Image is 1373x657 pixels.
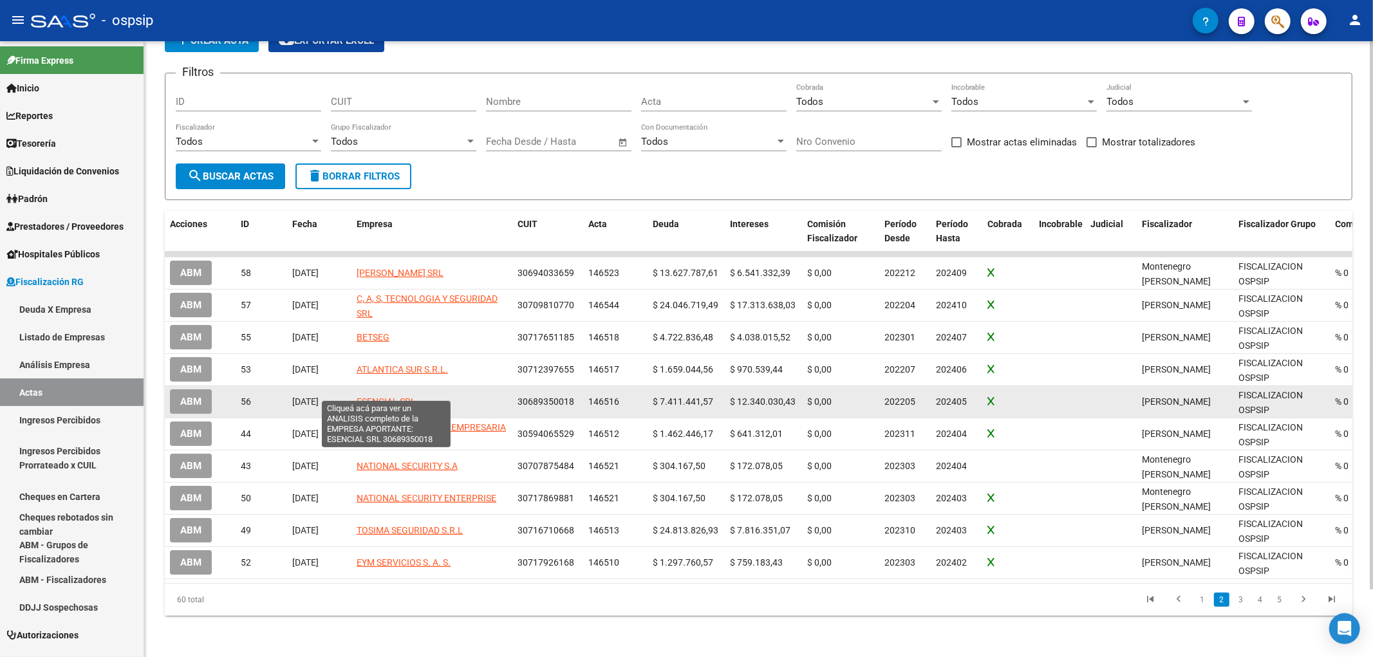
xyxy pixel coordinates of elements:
[518,557,574,568] span: 30717926168
[357,461,458,471] span: NATIONAL SECURITY S.A
[730,268,790,278] span: $ 6.541.332,39
[518,493,574,503] span: 30717869881
[1238,519,1303,544] span: FISCALIZACION OSPSIP
[730,525,790,535] span: $ 7.816.351,07
[1270,589,1289,611] li: page 5
[102,6,153,35] span: - ospsip
[292,461,319,471] span: [DATE]
[176,63,220,81] h3: Filtros
[807,429,832,439] span: $ 0,00
[1142,261,1211,286] span: Montenegro Rodolfo Edgardo
[1090,219,1123,229] span: Judicial
[1238,293,1303,319] span: FISCALIZACION OSPSIP
[1335,332,1349,342] span: % 0
[1329,613,1360,644] div: Open Intercom Messenger
[1142,454,1211,479] span: Montenegro Rodolfo Edgardo
[292,525,319,535] span: [DATE]
[180,268,201,279] span: ABM
[884,219,917,244] span: Período Desde
[1142,525,1211,535] span: Thompson Adrian
[241,493,251,503] span: 50
[725,210,802,253] datatable-header-cell: Intereses
[1195,593,1210,607] a: 1
[807,300,832,310] span: $ 0,00
[730,557,783,568] span: $ 759.183,43
[730,493,783,503] span: $ 172.078,05
[936,461,967,471] span: 202404
[653,396,713,407] span: $ 7.411.441,57
[170,454,212,477] button: ABM
[588,493,619,503] span: 146521
[616,135,631,150] button: Open calendar
[1142,429,1211,439] span: Thompson Adrian
[357,493,496,503] span: NATIONAL SECURITY ENTERPRISE
[807,268,832,278] span: $ 0,00
[6,219,124,234] span: Prestadores / Proveedores
[1238,486,1303,512] span: FISCALIZACION OSPSIP
[936,396,967,407] span: 202405
[180,300,201,311] span: ABM
[884,364,915,375] span: 202207
[807,332,832,342] span: $ 0,00
[518,461,574,471] span: 30707875484
[1142,300,1211,310] span: Thompson Adrian
[1142,219,1192,229] span: Fiscalizador
[1238,219,1316,229] span: Fiscalizador Grupo
[1347,12,1363,28] mat-icon: person
[518,332,574,342] span: 30717651185
[1231,589,1251,611] li: page 3
[1085,210,1137,253] datatable-header-cell: Judicial
[180,557,201,569] span: ABM
[807,557,832,568] span: $ 0,00
[518,429,574,439] span: 30594065529
[588,396,619,407] span: 146516
[1166,593,1191,607] a: go to previous page
[982,210,1034,253] datatable-header-cell: Cobrada
[292,557,319,568] span: [DATE]
[180,525,201,537] span: ABM
[6,136,56,151] span: Tesorería
[1335,300,1349,310] span: % 0
[730,300,796,310] span: $ 17.313.638,03
[165,584,400,616] div: 60 total
[357,364,448,375] span: ATLANTICA SUR S.R.L.
[588,332,619,342] span: 146518
[807,396,832,407] span: $ 0,00
[357,268,444,278] span: [PERSON_NAME] SRL
[1238,326,1303,351] span: FISCALIZACION OSPSIP
[936,332,967,342] span: 202407
[6,109,53,123] span: Reportes
[307,171,400,182] span: Borrar Filtros
[176,163,285,189] button: Buscar Actas
[170,486,212,510] button: ABM
[518,268,574,278] span: 30694033659
[653,557,713,568] span: $ 1.297.760,57
[807,219,857,244] span: Comisión Fiscalizador
[176,136,203,147] span: Todos
[1335,268,1349,278] span: % 0
[648,210,725,253] datatable-header-cell: Deuda
[170,325,212,349] button: ABM
[588,429,619,439] span: 146512
[6,628,79,642] span: Autorizaciones
[357,525,463,535] span: TOSIMA SEGURIDAD S.R.L
[588,461,619,471] span: 146521
[295,163,411,189] button: Borrar Filtros
[1335,493,1349,503] span: % 0
[518,364,574,375] span: 30712397655
[1193,589,1212,611] li: page 1
[1212,589,1231,611] li: page 2
[796,96,823,107] span: Todos
[180,493,201,504] span: ABM
[884,525,915,535] span: 202310
[331,136,358,147] span: Todos
[730,461,783,471] span: $ 172.078,05
[292,300,319,310] span: [DATE]
[518,300,574,310] span: 30709810770
[987,219,1022,229] span: Cobrada
[588,268,619,278] span: 146523
[486,136,538,147] input: Fecha inicio
[6,164,119,178] span: Liquidación de Convenios
[931,210,982,253] datatable-header-cell: Período Hasta
[357,422,506,447] span: SEGURIDAD INTEGRAL EMPRESARIA S A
